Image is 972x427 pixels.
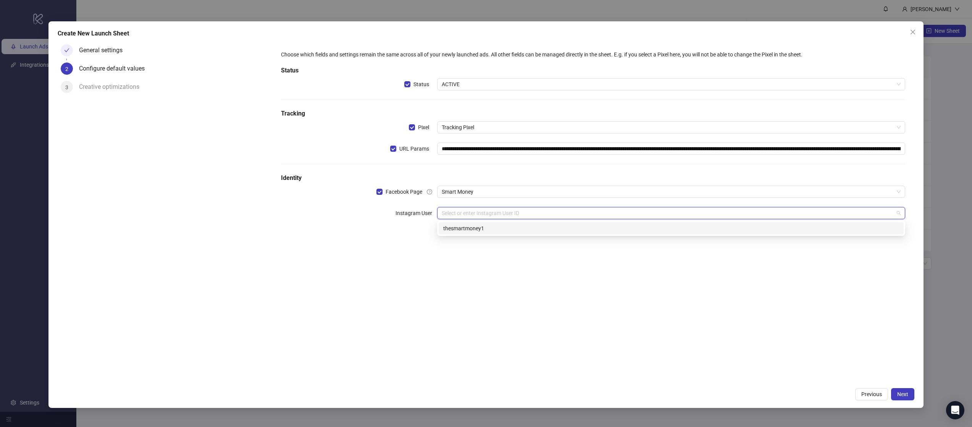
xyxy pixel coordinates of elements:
[65,84,68,90] span: 3
[281,50,905,59] div: Choose which fields and settings remain the same across all of your newly launched ads. All other...
[79,81,145,93] div: Creative optimizations
[907,26,919,38] button: Close
[383,188,425,196] span: Facebook Page
[439,222,904,234] div: thesmartmoney1
[855,388,888,400] button: Previous
[281,109,905,118] h5: Tracking
[946,401,964,419] div: Open Intercom Messenger
[58,29,914,38] div: Create New Launch Sheet
[415,123,432,132] span: Pixel
[79,63,151,75] div: Configure default values
[410,80,432,88] span: Status
[396,144,432,153] span: URL Params
[442,122,901,133] span: Tracking Pixel
[79,44,129,56] div: General settings
[897,391,908,397] span: Next
[442,186,901,197] span: Smart Money
[64,48,69,53] span: check
[442,79,901,90] span: ACTIVE
[427,189,432,194] span: question-circle
[861,391,882,397] span: Previous
[65,66,68,72] span: 2
[281,173,905,183] h5: Identity
[281,66,905,75] h5: Status
[891,388,914,400] button: Next
[443,224,899,233] div: thesmartmoney1
[396,207,437,219] label: Instagram User
[910,29,916,35] span: close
